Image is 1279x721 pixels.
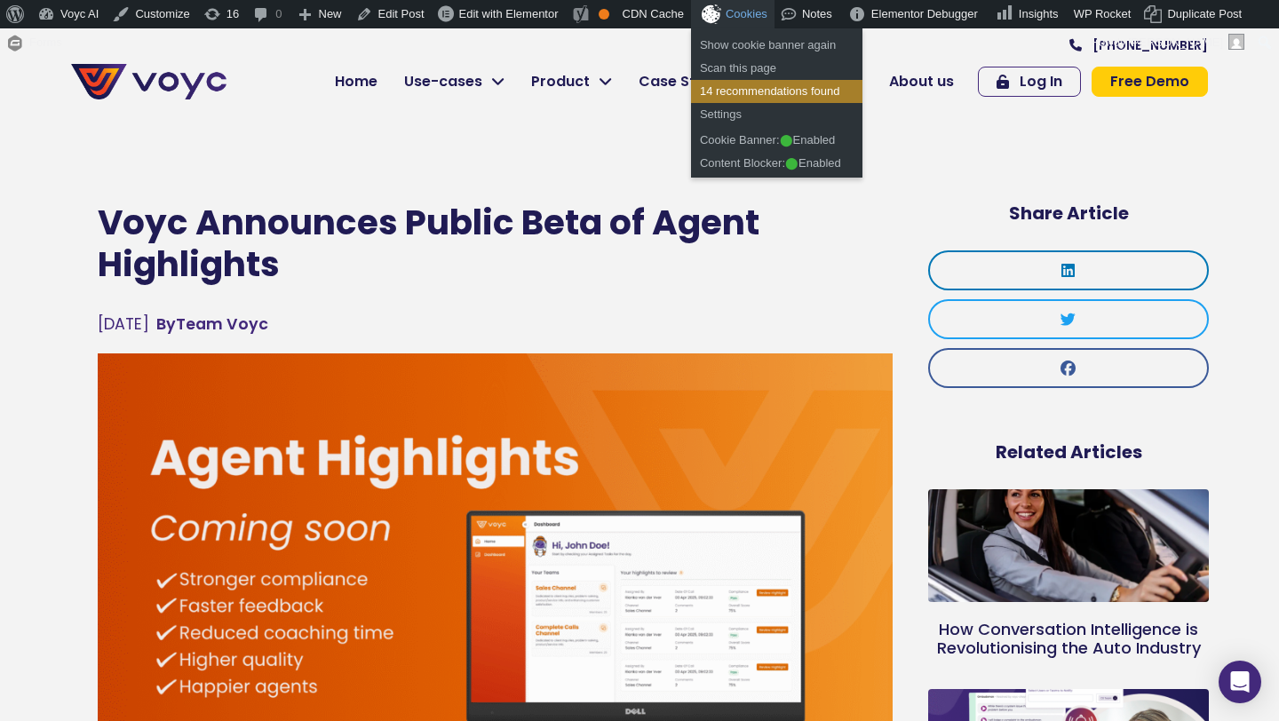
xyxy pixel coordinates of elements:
[691,126,863,149] div: Cookie Banner: Enabled
[1219,661,1261,703] div: Open Intercom Messenger
[625,64,770,99] a: Case Studies
[156,313,268,336] span: Team Voyc
[928,202,1209,224] h5: Share Article
[1110,75,1189,89] span: Free Demo
[98,313,149,335] time: [DATE]
[599,9,609,20] div: OK
[785,156,798,170] span: ⬤
[889,71,954,92] span: About us
[1092,67,1208,97] a: Free Demo
[928,489,1209,602] a: Conversation Intelligence in the auto industry
[322,64,391,99] a: Home
[926,465,1210,625] img: Conversation Intelligence in the auto industry
[156,313,268,336] a: ByTeam Voyc
[691,80,863,103] a: 14 recommendations found
[1020,75,1062,89] span: Log In
[691,34,863,57] a: Show cookie banner again
[691,149,863,172] div: Content Blocker: Enabled
[691,103,863,126] a: Settings
[335,71,377,92] span: Home
[518,64,625,99] a: Product
[391,64,518,99] a: Use-cases
[978,67,1081,97] a: Log In
[404,71,482,92] span: Use-cases
[876,64,967,99] a: About us
[29,28,62,57] span: Forms
[928,299,1209,339] div: Share on twitter
[928,441,1209,463] h5: Related Articles
[639,71,735,92] span: Case Studies
[71,64,226,99] img: voyc-full-logo
[1019,7,1059,20] span: Insights
[1069,39,1208,51] a: [PHONE_NUMBER]
[780,133,793,147] span: ⬤
[928,348,1209,388] div: Share on facebook
[156,313,176,335] span: By
[937,618,1201,660] a: How Conversation Intelligence is Revolutionising the Auto Industry
[691,57,863,80] a: Scan this page
[531,71,590,92] span: Product
[459,7,559,20] span: Edit with Elementor
[98,202,893,286] h1: Voyc Announces Public Beta of Agent Highlights
[928,250,1209,290] div: Share on linkedin
[1128,36,1223,49] span: [PERSON_NAME]
[1084,28,1251,57] a: Howdy,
